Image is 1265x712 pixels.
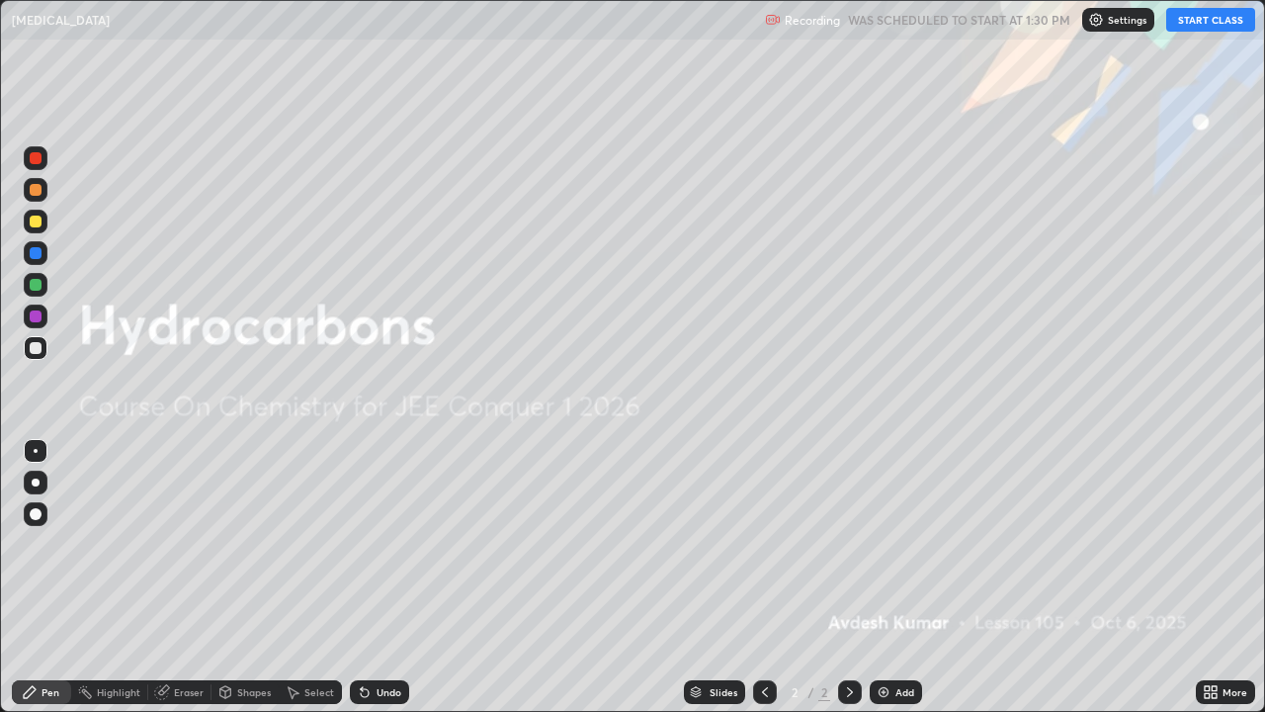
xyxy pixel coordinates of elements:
div: Add [895,687,914,697]
h5: WAS SCHEDULED TO START AT 1:30 PM [848,11,1070,29]
div: / [808,686,814,698]
div: Undo [377,687,401,697]
p: [MEDICAL_DATA] [12,12,110,28]
div: Pen [42,687,59,697]
div: Eraser [174,687,204,697]
div: Slides [710,687,737,697]
img: add-slide-button [876,684,891,700]
img: recording.375f2c34.svg [765,12,781,28]
button: START CLASS [1166,8,1255,32]
div: Shapes [237,687,271,697]
img: class-settings-icons [1088,12,1104,28]
p: Recording [785,13,840,28]
div: Highlight [97,687,140,697]
div: 2 [785,686,804,698]
div: Select [304,687,334,697]
p: Settings [1108,15,1146,25]
div: 2 [818,683,830,701]
div: More [1223,687,1247,697]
